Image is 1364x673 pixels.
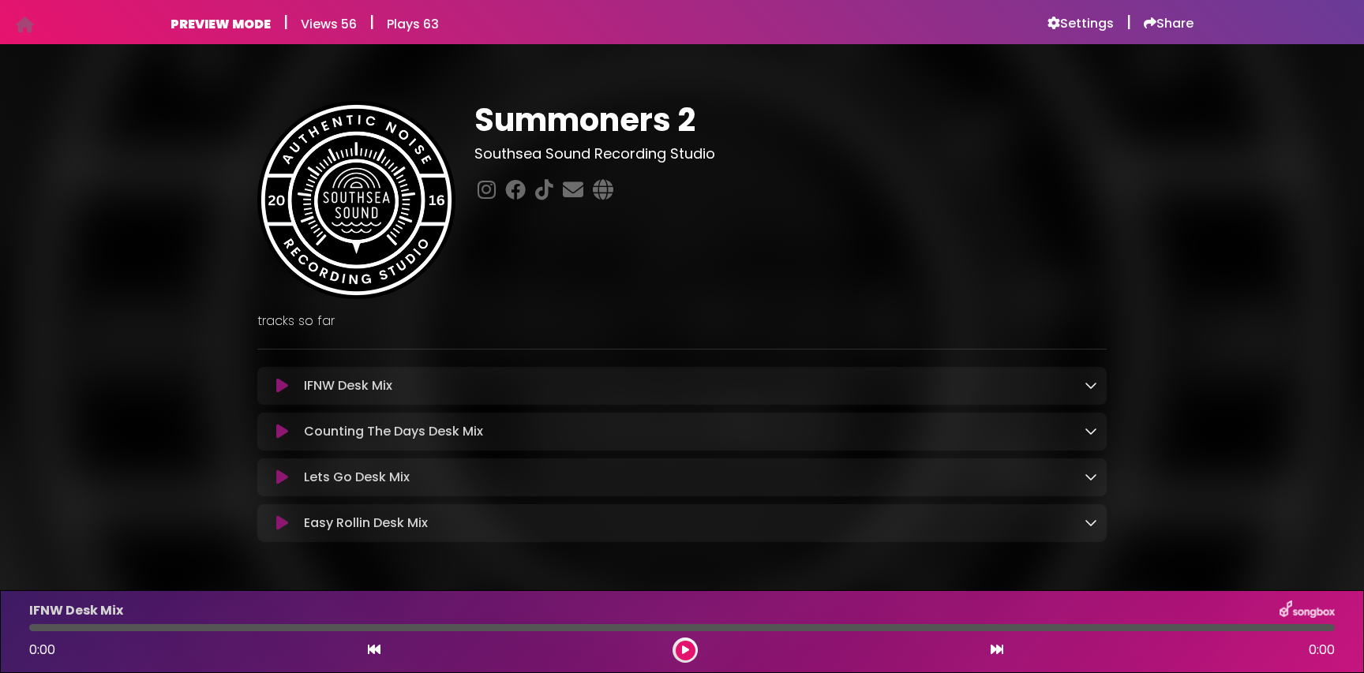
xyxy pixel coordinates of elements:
a: Settings [1047,16,1114,32]
h5: | [283,13,288,32]
p: tracks so far [257,312,1107,331]
p: IFNW Desk Mix [304,376,392,395]
p: Counting The Days Desk Mix [304,422,483,441]
h5: | [1126,13,1131,32]
img: Sqix3KgTCSFekl421UP5 [257,101,455,299]
p: Lets Go Desk Mix [304,468,410,487]
h6: Views 56 [301,17,357,32]
p: IFNW Desk Mix [29,601,123,620]
img: songbox-logo-white.png [1280,600,1335,621]
h5: | [369,13,374,32]
p: Easy Rollin Desk Mix [304,514,428,533]
h6: Plays 63 [387,17,439,32]
h1: Summoners 2 [474,101,1107,139]
a: Share [1144,16,1193,32]
h6: PREVIEW MODE [170,17,271,32]
h3: Southsea Sound Recording Studio [474,145,1107,163]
